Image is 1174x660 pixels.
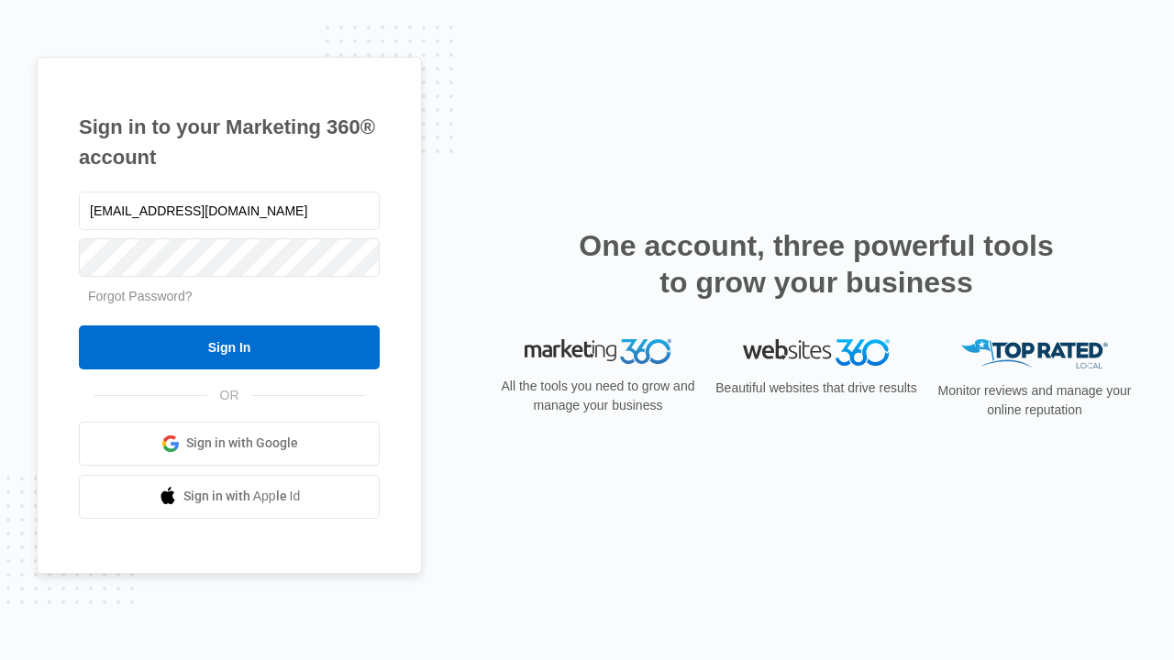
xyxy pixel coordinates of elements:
[183,487,301,506] span: Sign in with Apple Id
[714,379,919,398] p: Beautiful websites that drive results
[961,339,1108,369] img: Top Rated Local
[88,289,193,303] a: Forgot Password?
[79,325,380,369] input: Sign In
[573,227,1059,301] h2: One account, three powerful tools to grow your business
[79,475,380,519] a: Sign in with Apple Id
[79,422,380,466] a: Sign in with Google
[79,192,380,230] input: Email
[79,112,380,172] h1: Sign in to your Marketing 360® account
[495,377,701,415] p: All the tools you need to grow and manage your business
[207,386,252,405] span: OR
[186,434,298,453] span: Sign in with Google
[932,381,1137,420] p: Monitor reviews and manage your online reputation
[743,339,890,366] img: Websites 360
[525,339,671,365] img: Marketing 360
